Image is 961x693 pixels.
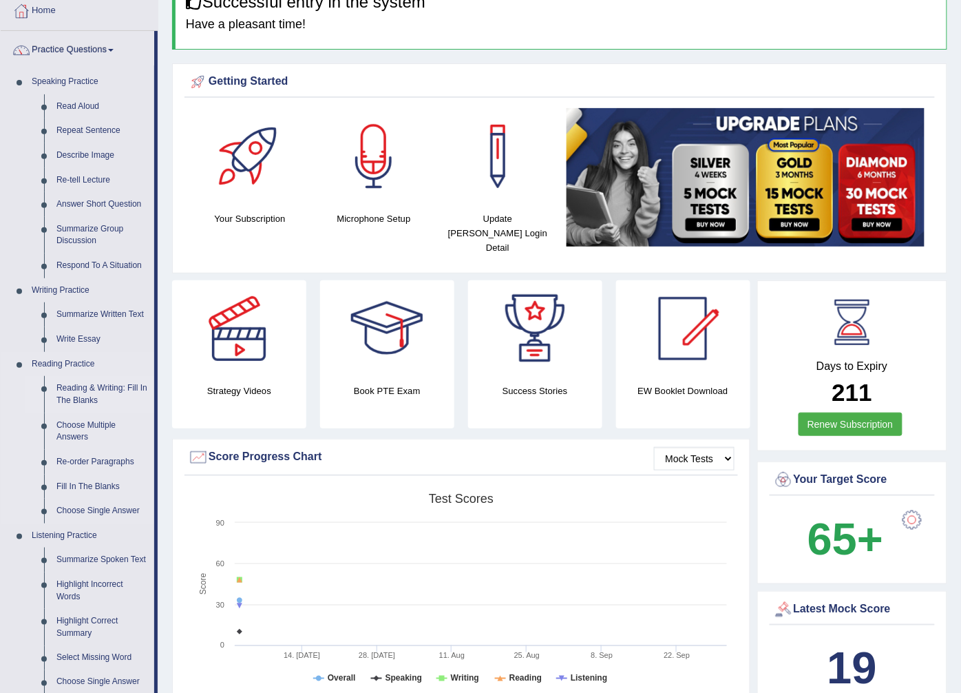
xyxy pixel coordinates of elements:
a: Speaking Practice [25,70,154,94]
text: 90 [216,519,224,527]
img: small5.jpg [567,108,925,247]
h4: EW Booklet Download [616,384,750,398]
div: Your Target Score [773,470,932,490]
text: 30 [216,601,224,609]
a: Reading Practice [25,352,154,377]
b: 211 [832,379,872,406]
a: Summarize Written Text [50,302,154,327]
h4: Have a pleasant time! [186,18,936,32]
a: Answer Short Question [50,192,154,217]
div: Getting Started [188,72,931,92]
a: Respond To A Situation [50,254,154,278]
tspan: 11. Aug [439,652,465,660]
tspan: Listening [571,674,607,683]
h4: Success Stories [468,384,602,398]
tspan: 25. Aug [514,652,540,660]
a: Choose Multiple Answers [50,413,154,450]
a: Re-tell Lecture [50,168,154,193]
a: Summarize Group Discussion [50,217,154,254]
h4: Microphone Setup [319,211,429,226]
b: 65+ [807,514,883,564]
a: Re-order Paragraphs [50,450,154,475]
a: Listening Practice [25,524,154,548]
a: Choose Single Answer [50,499,154,524]
div: Latest Mock Score [773,599,932,620]
a: Describe Image [50,143,154,168]
h4: Days to Expiry [773,360,932,373]
a: Highlight Incorrect Words [50,572,154,609]
h4: Update [PERSON_NAME] Login Detail [443,211,553,255]
a: Writing Practice [25,278,154,303]
a: Summarize Spoken Text [50,548,154,572]
tspan: Overall [328,674,356,683]
tspan: Writing [451,674,479,683]
div: Score Progress Chart [188,447,735,468]
tspan: Speaking [386,674,422,683]
h4: Your Subscription [195,211,305,226]
a: Reading & Writing: Fill In The Blanks [50,376,154,413]
tspan: Reading [509,674,542,683]
tspan: 28. [DATE] [359,652,395,660]
a: Renew Subscription [799,413,902,436]
tspan: Score [198,573,208,595]
a: Practice Questions [1,31,154,65]
a: Repeat Sentence [50,118,154,143]
text: 60 [216,559,224,568]
tspan: 22. Sep [664,652,690,660]
tspan: 8. Sep [591,652,613,660]
a: Select Missing Word [50,646,154,671]
a: Read Aloud [50,94,154,119]
a: Fill In The Blanks [50,475,154,499]
h4: Book PTE Exam [320,384,454,398]
h4: Strategy Videos [172,384,306,398]
a: Highlight Correct Summary [50,609,154,645]
tspan: 14. [DATE] [284,652,320,660]
tspan: Test scores [429,492,494,506]
text: 0 [220,641,224,650]
a: Write Essay [50,327,154,352]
